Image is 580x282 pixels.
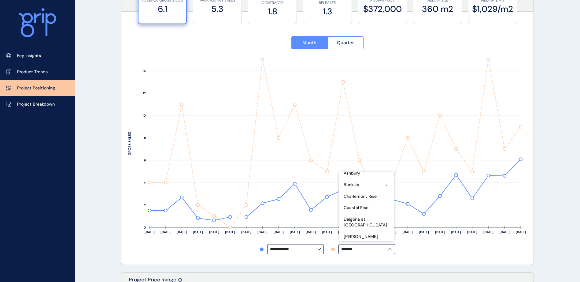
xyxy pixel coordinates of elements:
[291,36,327,49] button: Month
[306,5,349,17] label: 1.3
[344,216,389,228] p: Dalgona at [GEOGRAPHIC_DATA]
[127,132,132,155] text: GROSS SALES
[516,230,526,234] text: [DATE]
[322,230,332,234] text: [DATE]
[144,203,146,207] text: 2
[193,230,203,234] text: [DATE]
[251,5,294,17] label: 1.8
[17,85,55,91] p: Project Positioning
[338,230,348,234] text: [DATE]
[403,230,413,234] text: [DATE]
[344,182,359,188] p: Banksia
[344,193,377,200] p: Charlemont Rise
[142,3,183,15] label: 6.1
[344,234,378,240] p: [PERSON_NAME]
[327,36,364,49] button: Quarter
[419,230,429,234] text: [DATE]
[225,230,235,234] text: [DATE]
[435,230,445,234] text: [DATE]
[257,230,268,234] text: [DATE]
[471,3,514,15] label: $1,029/m2
[500,230,510,234] text: [DATE]
[344,170,360,176] p: Ashbury
[361,3,404,15] label: $372,000
[142,69,146,73] text: 14
[143,91,146,95] text: 12
[144,136,146,140] text: 8
[142,114,146,117] text: 10
[161,230,171,234] text: [DATE]
[241,230,251,234] text: [DATE]
[302,40,316,46] span: Month
[17,101,55,107] p: Project Breakdown
[196,3,238,15] label: 5.3
[483,230,493,234] text: [DATE]
[17,53,41,59] p: Key Insights
[274,230,284,234] text: [DATE]
[337,40,354,46] span: Quarter
[451,230,461,234] text: [DATE]
[290,230,300,234] text: [DATE]
[144,226,146,230] text: 0
[467,230,477,234] text: [DATE]
[209,230,219,234] text: [DATE]
[17,69,48,75] p: Product Trends
[144,181,146,185] text: 4
[144,158,146,162] text: 6
[145,230,155,234] text: [DATE]
[306,230,316,234] text: [DATE]
[177,230,187,234] text: [DATE]
[344,205,368,211] p: Coastal Rise
[416,3,459,15] label: 360 m2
